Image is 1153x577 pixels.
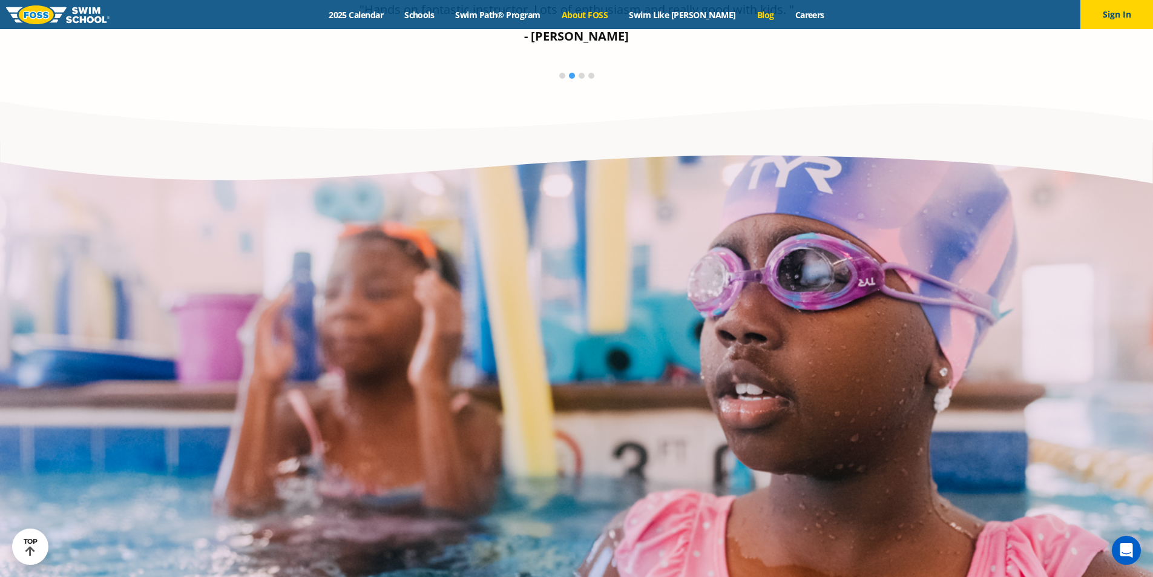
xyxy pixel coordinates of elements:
div: TOP [24,538,38,556]
a: 2025 Calendar [318,9,394,21]
a: About FOSS [551,9,619,21]
a: Careers [784,9,835,21]
img: FOSS Swim School Logo [6,5,110,24]
div: Open Intercom Messenger [1112,536,1141,565]
strong: - [PERSON_NAME] [524,28,629,44]
a: Blog [746,9,784,21]
a: Swim Like [PERSON_NAME] [619,9,747,21]
a: Schools [394,9,445,21]
a: Swim Path® Program [445,9,551,21]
